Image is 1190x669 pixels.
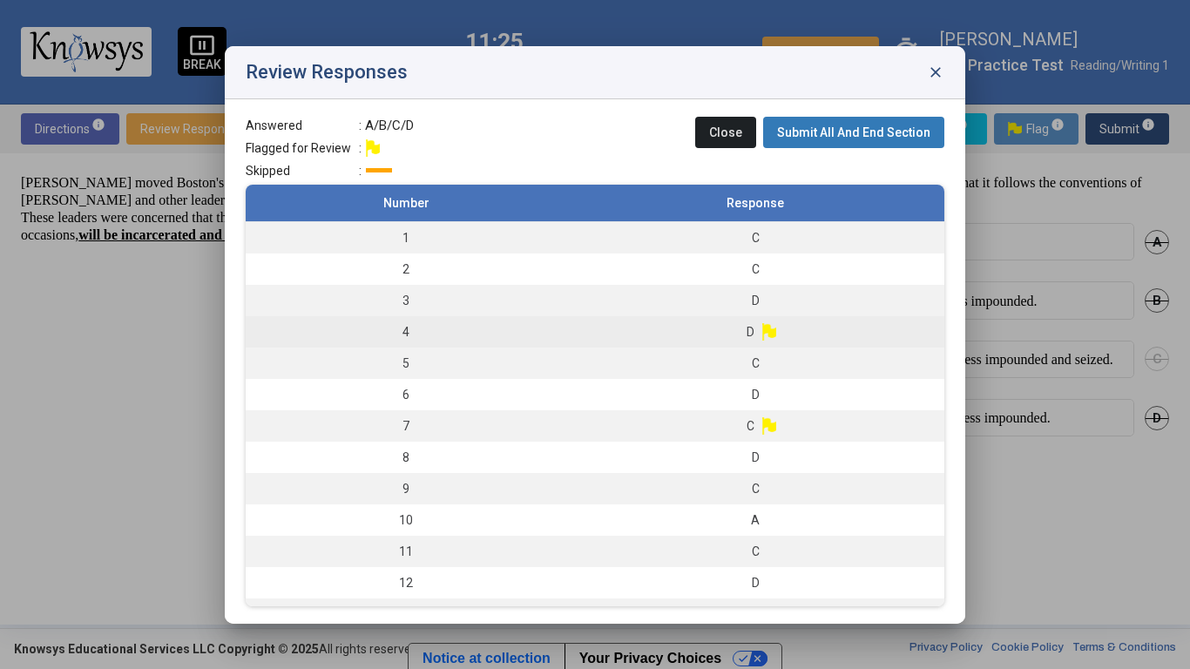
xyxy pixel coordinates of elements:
[246,536,566,567] td: 11
[777,125,930,139] span: Submit All And End Section
[566,185,944,222] th: Response
[575,574,936,591] div: D
[246,316,566,348] td: 4
[246,139,359,157] span: Flagged for Review
[575,292,936,309] div: D
[246,62,408,83] h2: Review Responses
[246,253,566,285] td: 2
[246,410,566,442] td: 7
[246,442,566,473] td: 8
[246,221,566,253] td: 1
[575,260,936,278] div: C
[709,125,742,139] span: Close
[575,386,936,403] div: D
[575,229,936,247] div: C
[246,185,566,222] th: Number
[575,511,936,529] div: A
[763,117,944,148] button: Submit All And End Section
[246,348,566,379] td: 5
[575,543,936,560] div: C
[246,504,566,536] td: 10
[695,117,756,148] button: Close
[246,162,359,179] span: Skipped
[246,285,566,316] td: 3
[366,139,380,157] img: Flag.png
[359,139,376,157] label: :
[359,162,392,179] label: :
[575,355,936,372] div: C
[927,64,944,81] span: close
[246,473,566,504] td: 9
[246,379,566,410] td: 6
[575,449,936,466] div: D
[747,323,754,341] span: D
[246,117,359,134] span: Answered
[575,480,936,497] div: C
[762,417,776,435] img: Flag.png
[747,417,754,435] span: C
[246,567,566,598] td: 12
[575,605,936,623] div: B
[359,117,414,134] label: : A/B/C/D
[762,323,776,341] img: Flag.png
[246,598,566,630] td: 13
